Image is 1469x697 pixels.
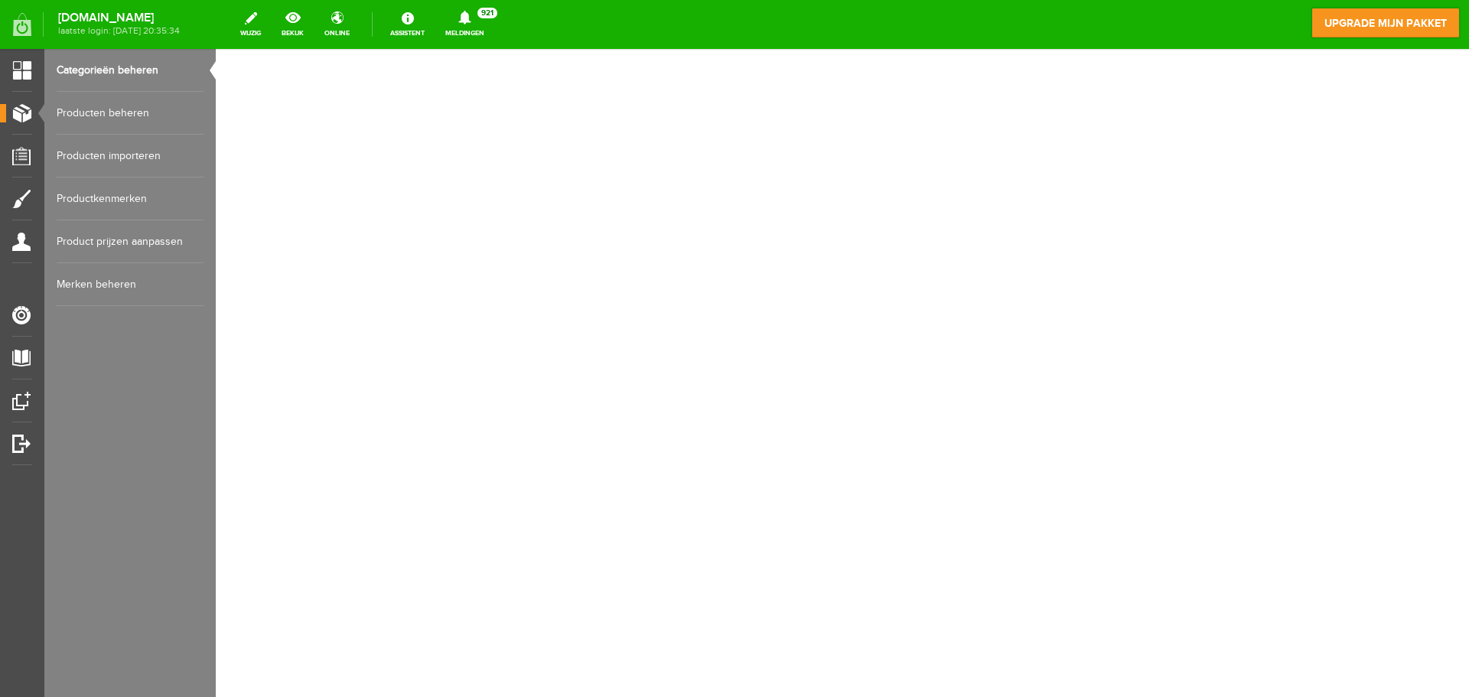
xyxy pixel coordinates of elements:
a: Assistent [381,8,434,41]
a: Product prijzen aanpassen [57,220,204,263]
a: bekijk [272,8,313,41]
a: Categorieën beheren [57,49,204,92]
strong: [DOMAIN_NAME] [58,14,180,22]
a: Meldingen921 [436,8,493,41]
a: Merken beheren [57,263,204,306]
a: wijzig [231,8,270,41]
a: upgrade mijn pakket [1311,8,1460,38]
span: 921 [477,8,497,18]
span: laatste login: [DATE] 20:35:34 [58,27,180,35]
a: online [315,8,359,41]
a: Producten beheren [57,92,204,135]
a: Productkenmerken [57,178,204,220]
a: Producten importeren [57,135,204,178]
